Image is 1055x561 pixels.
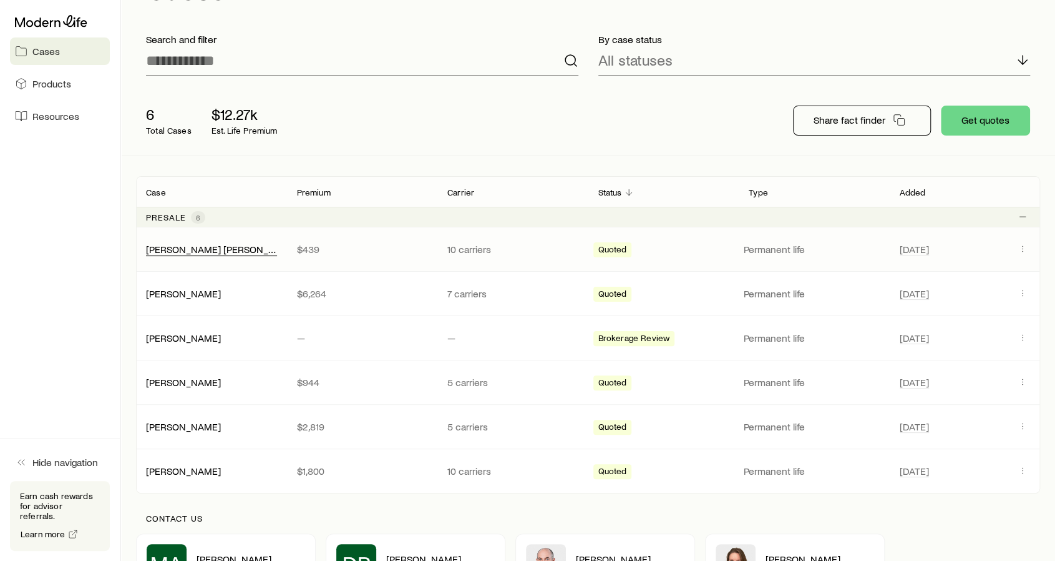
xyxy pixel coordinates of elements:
span: Resources [32,110,79,122]
a: [PERSON_NAME] [PERSON_NAME] [146,243,298,255]
p: Permanent life [744,465,885,477]
p: $12.27k [211,106,278,123]
div: Earn cash rewards for advisor referrals.Learn more [10,481,110,551]
div: [PERSON_NAME] [146,376,221,389]
p: Carrier [447,187,474,197]
p: — [447,332,578,344]
p: Permanent life [744,420,885,433]
p: 6 [146,106,192,123]
button: Hide navigation [10,449,110,476]
span: Quoted [598,466,627,479]
p: Permanent life [744,243,885,256]
p: By case status [598,33,1031,46]
p: Presale [146,212,186,222]
p: Contact us [146,514,1030,524]
div: [PERSON_NAME] [146,465,221,478]
span: Quoted [598,377,627,390]
p: $2,819 [297,420,428,433]
p: Added [900,187,926,197]
span: Products [32,77,71,90]
span: [DATE] [900,420,929,433]
span: [DATE] [900,287,929,300]
p: Case [146,187,166,197]
span: Hide navigation [32,456,98,469]
span: [DATE] [900,376,929,389]
p: Share fact finder [814,114,885,126]
span: Quoted [598,289,627,302]
p: Total Cases [146,126,192,136]
a: Products [10,70,110,97]
a: [PERSON_NAME] [146,287,221,299]
p: $1,800 [297,465,428,477]
p: 10 carriers [447,243,578,256]
a: Resources [10,102,110,130]
div: [PERSON_NAME] [146,420,221,434]
p: 5 carriers [447,420,578,433]
span: 6 [196,212,200,222]
p: Permanent life [744,376,885,389]
div: [PERSON_NAME] [146,287,221,300]
span: [DATE] [900,332,929,344]
p: $944 [297,376,428,389]
p: Search and filter [146,33,578,46]
a: [PERSON_NAME] [146,420,221,432]
a: [PERSON_NAME] [146,465,221,477]
div: Client cases [136,176,1040,494]
p: Premium [297,187,331,197]
p: 5 carriers [447,376,578,389]
p: $439 [297,243,428,256]
span: Quoted [598,422,627,435]
p: Earn cash rewards for advisor referrals. [20,491,100,521]
a: [PERSON_NAME] [146,376,221,388]
a: Cases [10,37,110,65]
p: $6,264 [297,287,428,300]
p: Est. Life Premium [211,126,278,136]
p: Permanent life [744,332,885,344]
span: [DATE] [900,465,929,477]
p: 7 carriers [447,287,578,300]
span: Cases [32,45,60,57]
p: Status [598,187,622,197]
a: [PERSON_NAME] [146,332,221,344]
span: Brokerage Review [598,333,670,346]
p: Permanent life [744,287,885,300]
span: [DATE] [900,243,929,256]
span: Learn more [21,530,66,539]
p: — [297,332,428,344]
div: [PERSON_NAME] [PERSON_NAME] [146,243,277,256]
button: Share fact finder [793,106,931,136]
div: [PERSON_NAME] [146,332,221,345]
p: 10 carriers [447,465,578,477]
span: Quoted [598,244,627,257]
p: All statuses [598,51,673,69]
p: Type [749,187,768,197]
button: Get quotes [941,106,1030,136]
